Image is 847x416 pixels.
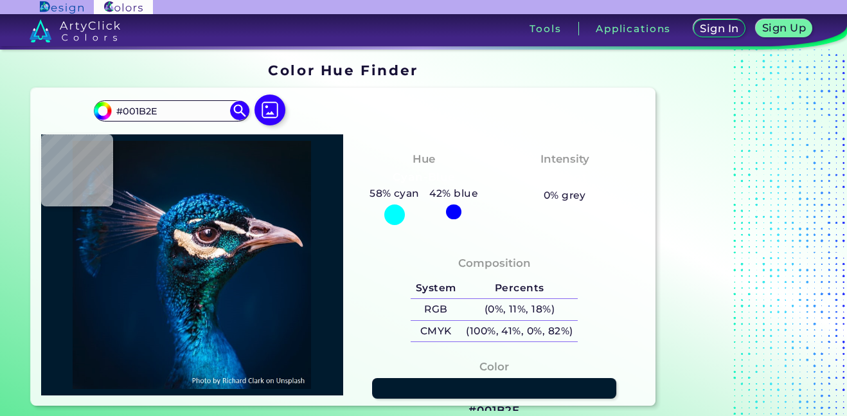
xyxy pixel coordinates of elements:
h4: Hue [413,150,435,168]
h5: (0%, 11%, 18%) [461,299,578,320]
h5: Sign Up [763,23,806,33]
h3: Applications [596,24,671,33]
h5: 0% grey [544,187,586,204]
h5: CMYK [411,321,461,342]
h1: Color Hue Finder [268,60,418,80]
h4: Composition [458,254,531,273]
img: icon search [230,101,249,120]
h5: 42% blue [425,185,483,202]
h3: Tools [530,24,561,33]
h5: 58% cyan [364,185,424,202]
input: type color.. [112,102,231,120]
h4: Color [479,357,509,376]
h5: (100%, 41%, 0%, 82%) [461,321,578,342]
a: Sign In [694,20,745,37]
img: img_pavlin.jpg [48,141,337,389]
h5: RGB [411,299,461,320]
h3: Cyan-Blue [388,170,460,185]
h3: Vibrant [537,170,593,185]
img: ArtyClick Design logo [40,1,83,14]
h5: System [411,278,461,299]
h4: Intensity [540,150,589,168]
img: logo_artyclick_colors_white.svg [30,19,120,42]
h5: Percents [461,278,578,299]
a: Sign Up [756,20,812,37]
h5: Sign In [700,23,738,33]
img: icon picture [254,95,285,125]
